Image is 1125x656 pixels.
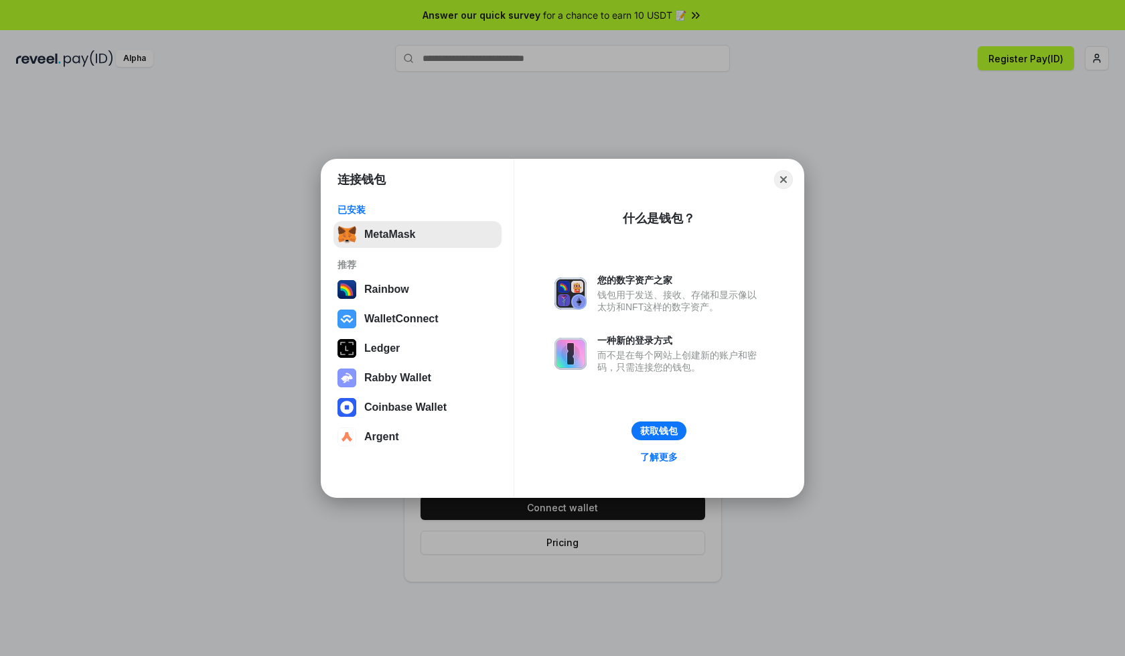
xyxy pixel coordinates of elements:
[337,339,356,358] img: svg+xml,%3Csvg%20xmlns%3D%22http%3A%2F%2Fwww.w3.org%2F2000%2Fsvg%22%20width%3D%2228%22%20height%3...
[337,428,356,446] img: svg+xml,%3Csvg%20width%3D%2228%22%20height%3D%2228%22%20viewBox%3D%220%200%2028%2028%22%20fill%3D...
[337,280,356,299] img: svg+xml,%3Csvg%20width%3D%22120%22%20height%3D%22120%22%20viewBox%3D%220%200%20120%20120%22%20fil...
[640,425,678,437] div: 获取钱包
[337,172,386,188] h1: 连接钱包
[364,313,439,325] div: WalletConnect
[597,274,763,286] div: 您的数字资产之家
[333,365,502,391] button: Rabby Wallet
[597,289,763,313] div: 钱包用于发送、接收、存储和显示像以太坊和NFT这样的数字资产。
[364,372,431,384] div: Rabby Wallet
[597,349,763,373] div: 而不是在每个网站上创建新的账户和密码，只需连接您的钱包。
[337,398,356,417] img: svg+xml,%3Csvg%20width%3D%2228%22%20height%3D%2228%22%20viewBox%3D%220%200%2028%2028%22%20fill%3D...
[337,310,356,328] img: svg+xml,%3Csvg%20width%3D%2228%22%20height%3D%2228%22%20viewBox%3D%220%200%2028%2028%22%20fill%3D...
[337,204,498,216] div: 已安装
[364,228,415,241] div: MetaMask
[364,342,400,354] div: Ledger
[774,170,793,189] button: Close
[333,276,502,303] button: Rainbow
[333,221,502,248] button: MetaMask
[623,210,695,226] div: 什么是钱包？
[364,401,447,413] div: Coinbase Wallet
[597,334,763,346] div: 一种新的登录方式
[333,335,502,362] button: Ledger
[631,421,686,440] button: 获取钱包
[337,369,356,387] img: svg+xml,%3Csvg%20xmlns%3D%22http%3A%2F%2Fwww.w3.org%2F2000%2Fsvg%22%20fill%3D%22none%22%20viewBox...
[364,283,409,296] div: Rainbow
[333,423,502,450] button: Argent
[640,451,678,463] div: 了解更多
[554,277,587,310] img: svg+xml,%3Csvg%20xmlns%3D%22http%3A%2F%2Fwww.w3.org%2F2000%2Fsvg%22%20fill%3D%22none%22%20viewBox...
[333,306,502,332] button: WalletConnect
[632,448,686,466] a: 了解更多
[333,394,502,421] button: Coinbase Wallet
[364,431,399,443] div: Argent
[554,338,587,370] img: svg+xml,%3Csvg%20xmlns%3D%22http%3A%2F%2Fwww.w3.org%2F2000%2Fsvg%22%20fill%3D%22none%22%20viewBox...
[337,259,498,271] div: 推荐
[337,225,356,244] img: svg+xml,%3Csvg%20fill%3D%22none%22%20height%3D%2233%22%20viewBox%3D%220%200%2035%2033%22%20width%...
